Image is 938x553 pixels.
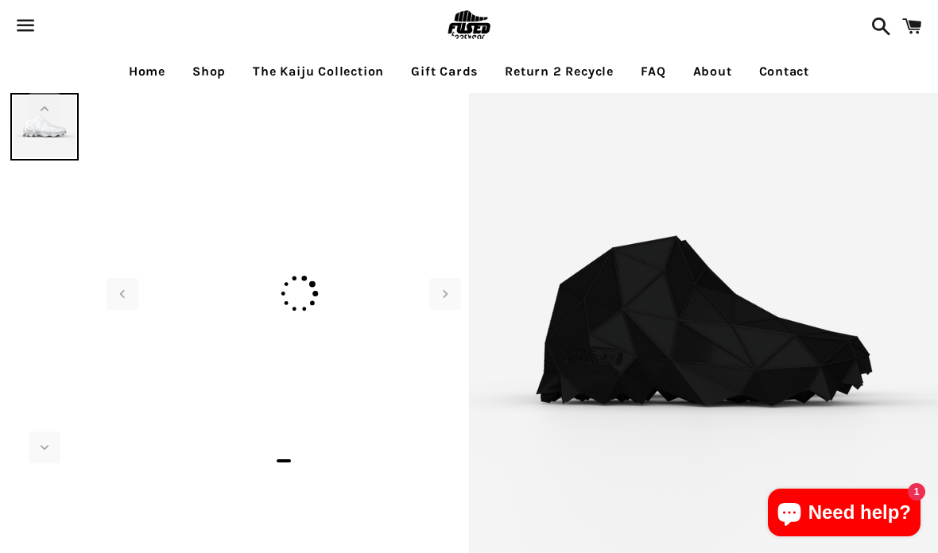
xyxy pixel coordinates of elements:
img: [3D printed Shoes] - lightweight custom 3dprinted shoes sneakers sandals fused footwear [99,101,469,107]
a: Return 2 Recycle [493,52,626,91]
a: Shop [180,52,238,91]
img: [3D printed Shoes] - lightweight custom 3dprinted shoes sneakers sandals fused footwear [10,93,78,160]
a: Home [117,52,177,91]
a: About [681,52,744,91]
a: The Kaiju Collection [241,52,396,91]
a: Contact [747,52,822,91]
div: Next slide [429,278,461,310]
div: Previous slide [107,278,138,310]
inbox-online-store-chat: Shopify online store chat [763,489,925,540]
a: FAQ [629,52,677,91]
a: Gift Cards [399,52,490,91]
span: Go to slide 1 [277,459,291,462]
